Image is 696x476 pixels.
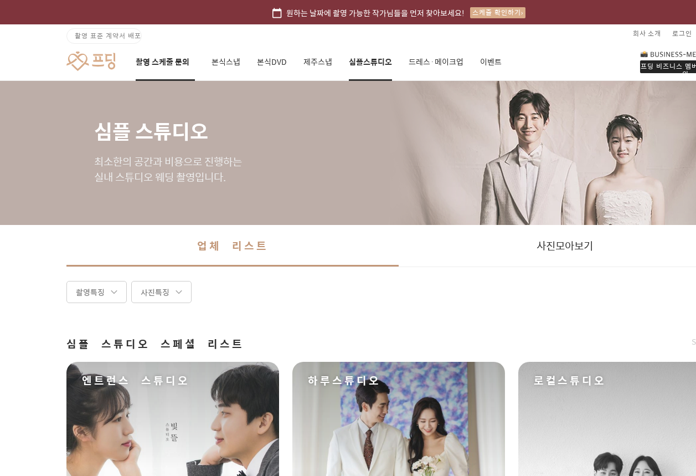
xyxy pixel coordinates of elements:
[3,351,73,379] a: 홈
[286,7,465,19] span: 원하는 날짜에 촬영 가능한 작가님들을 먼저 찾아보세요!
[35,368,42,377] span: 홈
[73,351,143,379] a: 대화
[534,373,606,388] span: 로컬스튜디오
[349,43,392,81] a: 심플스튜디오
[171,368,184,377] span: 설정
[66,336,244,352] span: 심플 스튜디오 스페셜 리스트
[672,24,692,42] a: 로그인
[212,43,240,81] a: 본식스냅
[303,43,332,81] a: 제주스냅
[66,28,142,44] a: 촬영 표준 계약서 배포
[143,351,213,379] a: 설정
[131,281,192,303] div: 사진특징
[409,43,463,81] a: 드레스·메이크업
[101,368,115,377] span: 대화
[257,43,287,81] a: 본식DVD
[82,373,190,388] span: 엔트런스 스튜디오
[75,30,141,40] span: 촬영 표준 계약서 배포
[480,43,502,81] a: 이벤트
[66,225,399,267] a: 업체 리스트
[633,24,661,42] a: 회사 소개
[308,373,381,388] span: 하루스튜디오
[66,281,127,303] div: 촬영특징
[136,43,195,81] a: 촬영 스케줄 문의
[470,7,525,18] div: 스케줄 확인하기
